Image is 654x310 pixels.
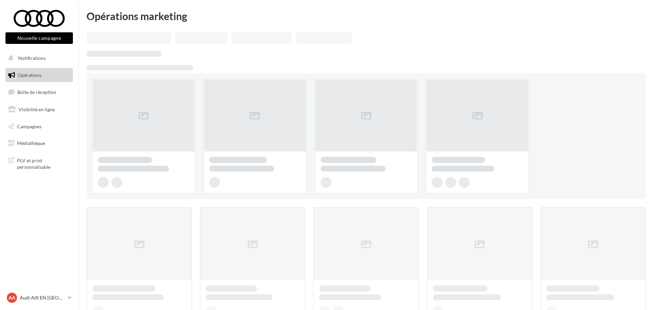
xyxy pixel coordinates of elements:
[4,136,74,150] a: Médiathèque
[5,291,73,304] a: AA Audi AIX EN [GEOGRAPHIC_DATA]
[18,72,42,78] span: Opérations
[4,153,74,173] a: PLV et print personnalisable
[4,102,74,117] a: Visibilité en ligne
[4,119,74,134] a: Campagnes
[20,294,65,301] p: Audi AIX EN [GEOGRAPHIC_DATA]
[5,32,73,44] button: Nouvelle campagne
[9,294,15,301] span: AA
[4,68,74,82] a: Opérations
[17,156,70,170] span: PLV et print personnalisable
[18,55,46,61] span: Notifications
[18,107,55,112] span: Visibilité en ligne
[17,123,42,129] span: Campagnes
[17,140,45,146] span: Médiathèque
[87,11,646,21] div: Opérations marketing
[17,89,56,95] span: Boîte de réception
[4,85,74,99] a: Boîte de réception
[4,51,72,65] button: Notifications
